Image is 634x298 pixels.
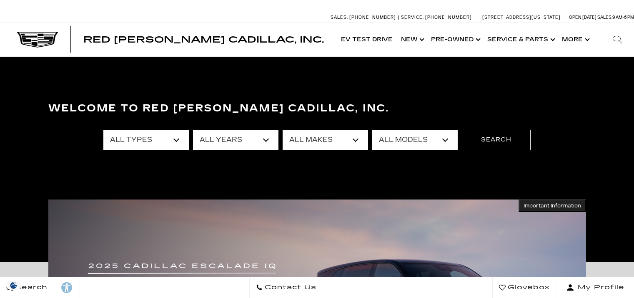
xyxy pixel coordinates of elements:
[263,282,316,293] span: Contact Us
[556,277,634,298] button: Open user profile menu
[506,282,550,293] span: Glovebox
[398,15,474,20] a: Service: [PHONE_NUMBER]
[397,23,427,56] a: New
[482,15,561,20] a: [STREET_ADDRESS][US_STATE]
[401,15,424,20] span: Service:
[249,277,323,298] a: Contact Us
[569,15,596,20] span: Open [DATE]
[524,202,581,209] span: Important Information
[612,15,634,20] span: 9 AM-6 PM
[462,130,531,150] button: Search
[337,23,397,56] a: EV Test Drive
[427,23,483,56] a: Pre-Owned
[597,15,612,20] span: Sales:
[193,130,278,150] select: Filter by year
[4,281,23,290] img: Opt-Out Icon
[17,32,58,48] img: Cadillac Dark Logo with Cadillac White Text
[492,277,556,298] a: Glovebox
[331,15,348,20] span: Sales:
[331,15,398,20] a: Sales: [PHONE_NUMBER]
[558,23,592,56] button: More
[483,23,558,56] a: Service & Parts
[372,130,458,150] select: Filter by model
[103,130,189,150] select: Filter by type
[13,282,48,293] span: Search
[349,15,396,20] span: [PHONE_NUMBER]
[425,15,472,20] span: [PHONE_NUMBER]
[48,100,586,117] h3: Welcome to Red [PERSON_NAME] Cadillac, Inc.
[83,35,324,44] a: Red [PERSON_NAME] Cadillac, Inc.
[574,282,624,293] span: My Profile
[4,281,23,290] section: Click to Open Cookie Consent Modal
[83,35,324,45] span: Red [PERSON_NAME] Cadillac, Inc.
[283,130,368,150] select: Filter by make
